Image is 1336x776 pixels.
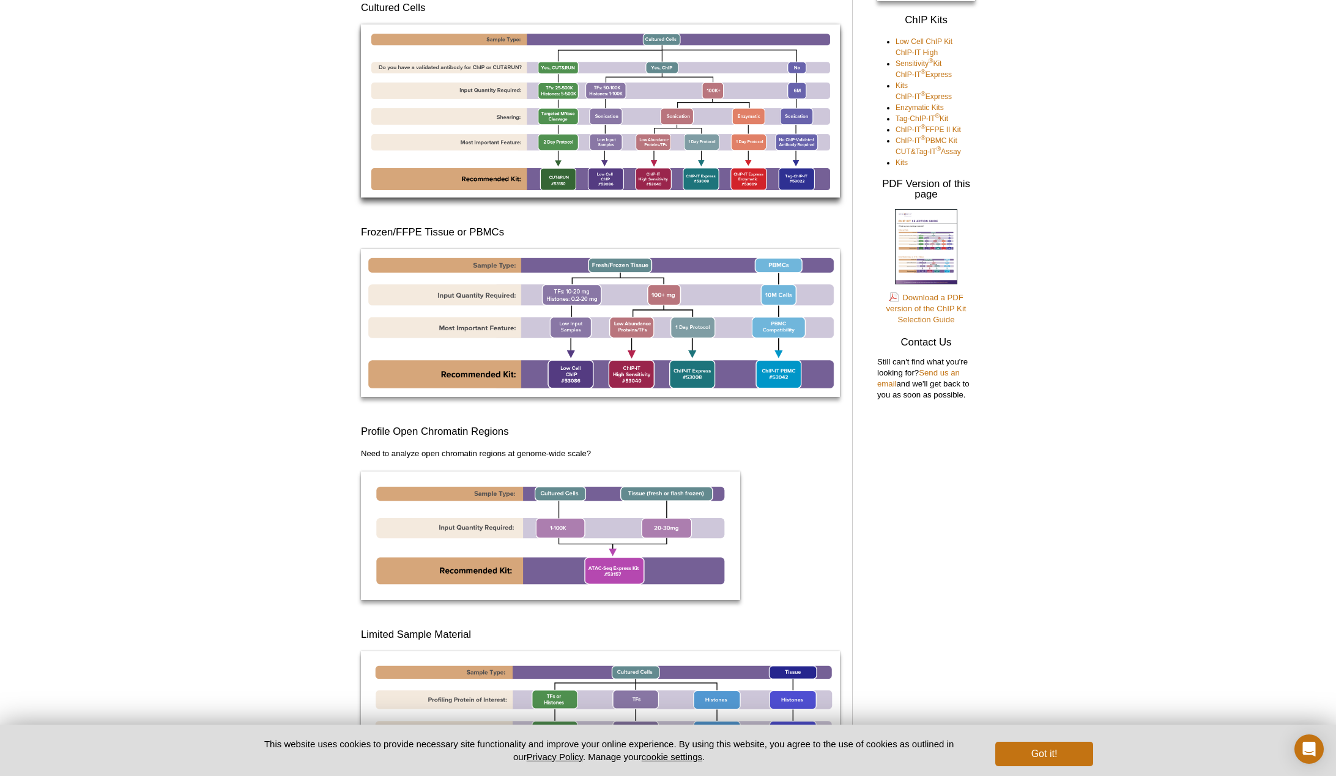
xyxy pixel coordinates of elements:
[361,471,740,600] img: Profile Open Chromatin Regions Decision Tree
[935,113,940,119] sup: ®
[929,57,933,64] sup: ®
[361,249,840,397] img: ChIP Kits Guide 2
[921,135,925,141] sup: ®
[896,146,964,168] a: CUT&Tag-IT®Assay Kits
[361,424,840,439] h3: Profile Open Chromatin Regions
[361,24,840,198] img: ChIP Kits Guide 1
[361,225,840,240] h3: Frozen/FFPE Tissue or PBMCs
[896,124,961,135] a: ChIP-IT®FFPE II Kit
[921,68,925,75] sup: ®
[361,1,840,15] h3: Cultured Cells
[361,448,840,459] p: Need to analyze open chromatin regions at genome-wide scale?
[877,13,975,27] h3: ChIP Kits
[642,752,702,762] button: cookie settings
[361,471,740,603] a: Click for larger image
[886,292,967,325] a: Download a PDFversion of the ChIP KitSelection Guide
[361,627,840,642] h3: Limited Sample Material​
[1294,734,1324,764] div: Open Intercom Messenger
[937,146,941,152] sup: ®
[896,113,948,124] a: Tag-ChIP-IT®Kit
[995,742,1093,766] button: Got it!
[896,135,957,146] a: ChIP-IT®PBMC Kit
[877,338,975,348] h3: Contact Us
[877,179,975,200] h3: PDF Version of this page
[243,737,975,763] p: This website uses cookies to provide necessary site functionality and improve your online experie...
[896,36,952,47] a: Low Cell ChIP Kit
[361,249,840,400] a: Click for larger image
[896,47,964,69] a: ChIP-IT High Sensitivity®Kit
[896,69,964,91] a: ChIP-IT®Express Kits
[877,368,960,388] a: Send us an email
[895,282,957,291] a: Click to download the ChIP Kit Selection Guide
[896,91,964,113] a: ChIP-IT®Express Enzymatic Kits
[895,209,957,284] img: ChIP Kit Selection Guide
[877,357,975,401] p: Still can't find what you're looking for? and we'll get back to you as soon as possible.
[921,124,925,130] sup: ®
[361,24,840,201] a: Click for larger image
[921,91,925,97] sup: ®
[527,752,583,762] a: Privacy Policy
